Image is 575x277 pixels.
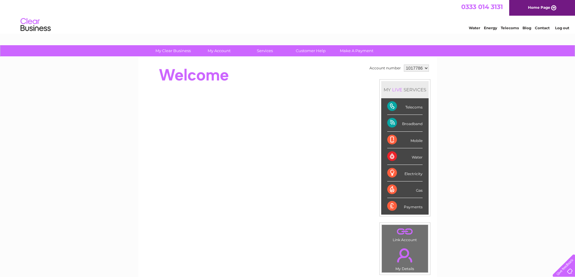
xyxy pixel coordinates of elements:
[382,225,428,244] td: Link Account
[387,132,423,148] div: Mobile
[469,26,480,30] a: Water
[387,98,423,115] div: Telecoms
[461,3,503,11] a: 0333 014 3131
[387,115,423,131] div: Broadband
[145,3,430,29] div: Clear Business is a trading name of Verastar Limited (registered in [GEOGRAPHIC_DATA] No. 3667643...
[484,26,497,30] a: Energy
[501,26,519,30] a: Telecoms
[148,45,198,56] a: My Clear Business
[535,26,550,30] a: Contact
[387,165,423,181] div: Electricity
[387,198,423,214] div: Payments
[194,45,244,56] a: My Account
[382,243,428,273] td: My Details
[332,45,382,56] a: Make A Payment
[368,63,402,73] td: Account number
[383,245,426,266] a: .
[383,226,426,237] a: .
[522,26,531,30] a: Blog
[387,181,423,198] div: Gas
[391,87,404,93] div: LIVE
[240,45,290,56] a: Services
[381,81,429,98] div: MY SERVICES
[20,16,51,34] img: logo.png
[286,45,336,56] a: Customer Help
[555,26,569,30] a: Log out
[387,148,423,165] div: Water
